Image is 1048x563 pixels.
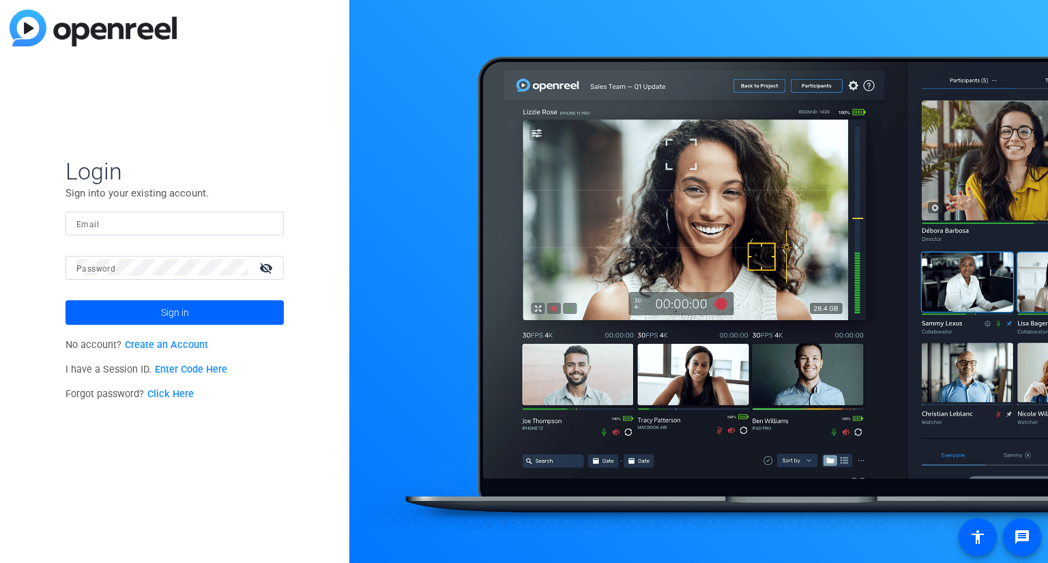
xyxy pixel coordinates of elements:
[65,157,284,186] span: Login
[76,220,99,229] mat-label: Email
[65,339,208,351] span: No account?
[970,529,986,545] mat-icon: accessibility
[65,300,284,325] button: Sign in
[65,186,284,201] p: Sign into your existing account.
[76,215,273,231] input: Enter Email Address
[76,264,115,274] mat-label: Password
[155,364,227,375] a: Enter Code Here
[161,295,189,330] span: Sign in
[65,388,194,400] span: Forgot password?
[65,364,227,375] span: I have a Session ID.
[10,10,177,46] img: blue-gradient.svg
[1014,529,1030,545] mat-icon: message
[125,339,208,351] a: Create an Account
[251,258,284,278] mat-icon: visibility_off
[147,388,194,400] a: Click Here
